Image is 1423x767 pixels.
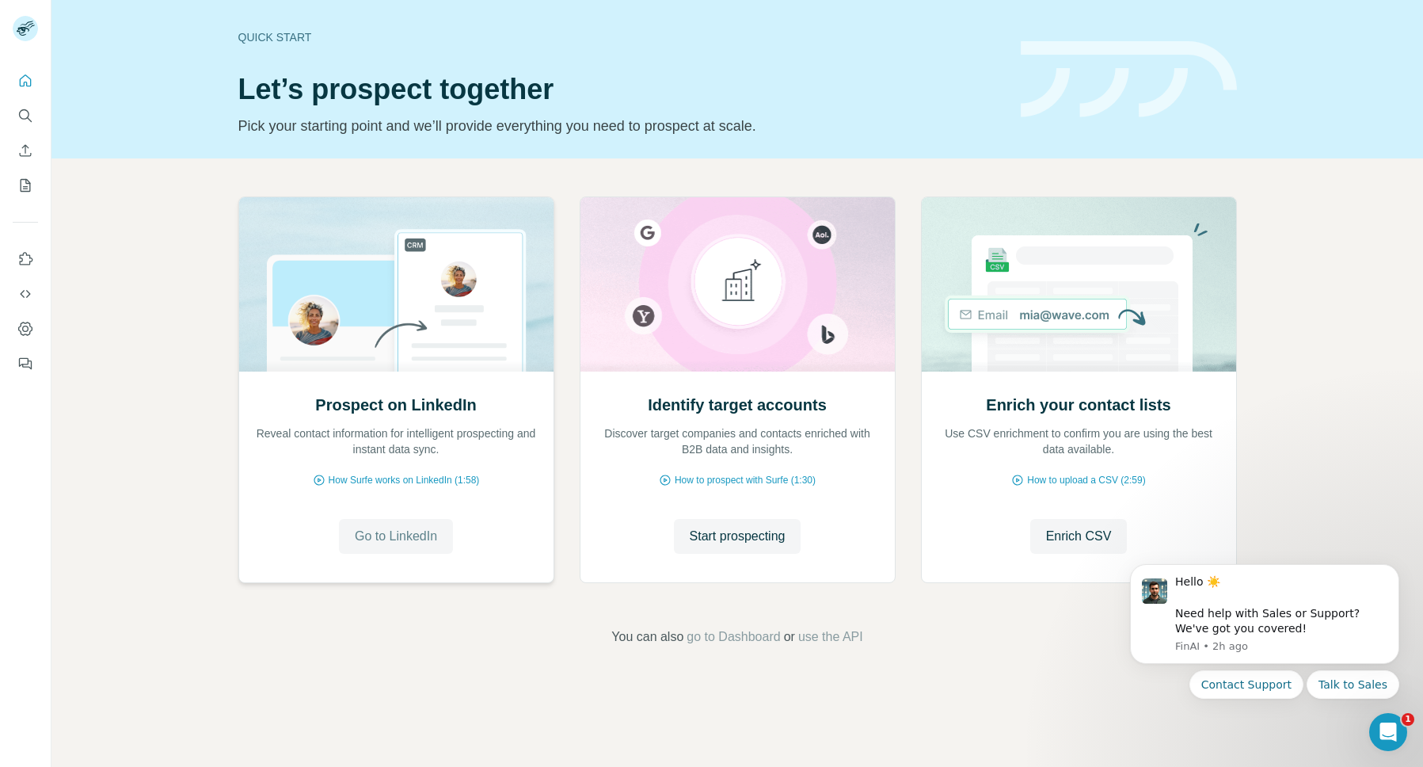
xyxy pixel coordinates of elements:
[13,280,38,308] button: Use Surfe API
[1030,519,1128,554] button: Enrich CSV
[13,349,38,378] button: Feedback
[238,74,1002,105] h1: Let’s prospect together
[1027,473,1145,487] span: How to upload a CSV (2:59)
[1402,713,1414,726] span: 1
[238,115,1002,137] p: Pick your starting point and we’ll provide everything you need to prospect at scale.
[13,315,38,343] button: Dashboard
[355,527,437,546] span: Go to LinkedIn
[1046,527,1112,546] span: Enrich CSV
[13,136,38,165] button: Enrich CSV
[596,425,879,457] p: Discover target companies and contacts enriched with B2B data and insights.
[255,425,538,457] p: Reveal contact information for intelligent prospecting and instant data sync.
[1369,713,1407,751] iframe: Intercom live chat
[674,519,801,554] button: Start prospecting
[13,67,38,95] button: Quick start
[675,473,816,487] span: How to prospect with Surfe (1:30)
[329,473,480,487] span: How Surfe works on LinkedIn (1:58)
[13,171,38,200] button: My lists
[784,628,795,647] span: or
[648,394,827,416] h2: Identify target accounts
[580,197,896,372] img: Identify target accounts
[13,245,38,273] button: Use Surfe on LinkedIn
[315,394,476,416] h2: Prospect on LinkedIn
[687,628,780,647] button: go to Dashboard
[1106,544,1423,759] iframe: Intercom notifications message
[798,628,863,647] button: use the API
[13,101,38,130] button: Search
[238,197,554,372] img: Prospect on LinkedIn
[339,519,453,554] button: Go to LinkedIn
[921,197,1237,372] img: Enrich your contact lists
[1021,41,1237,118] img: banner
[938,425,1220,457] p: Use CSV enrichment to confirm you are using the best data available.
[611,628,683,647] span: You can also
[690,527,786,546] span: Start prospecting
[238,29,1002,45] div: Quick start
[986,394,1170,416] h2: Enrich your contact lists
